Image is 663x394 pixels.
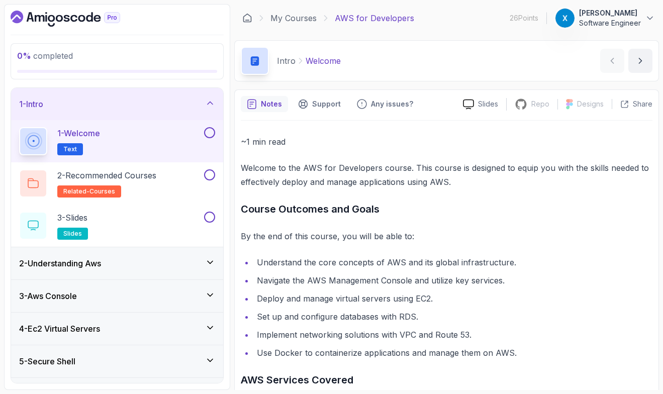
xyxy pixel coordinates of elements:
button: next content [628,49,652,73]
p: Intro [277,55,296,67]
p: Designs [577,99,604,109]
h3: 3 - Aws Console [19,290,77,302]
p: Share [633,99,652,109]
li: Use Docker to containerize applications and manage them on AWS. [254,346,652,360]
button: 1-WelcomeText [19,127,215,155]
p: Repo [531,99,549,109]
p: 3 - Slides [57,212,87,224]
button: 4-Ec2 Virtual Servers [11,313,223,345]
img: user profile image [555,9,575,28]
h3: 4 - Ec2 Virtual Servers [19,323,100,335]
p: Notes [261,99,282,109]
li: Set up and configure databases with RDS. [254,310,652,324]
p: Slides [478,99,498,109]
p: 2 - Recommended Courses [57,169,156,181]
h3: AWS Services Covered [241,372,652,388]
a: Dashboard [242,13,252,23]
span: slides [63,230,82,238]
span: 0 % [17,51,31,61]
h3: 2 - Understanding Aws [19,257,101,269]
button: 3-Aws Console [11,280,223,312]
a: Slides [455,99,506,110]
button: Share [612,99,652,109]
span: related-courses [63,187,115,195]
button: previous content [600,49,624,73]
button: Support button [292,96,347,112]
p: Any issues? [371,99,413,109]
p: By the end of this course, you will be able to: [241,229,652,243]
button: 1-Intro [11,88,223,120]
p: Welcome [306,55,341,67]
button: user profile image[PERSON_NAME]Software Engineer [555,8,655,28]
li: Implement networking solutions with VPC and Route 53. [254,328,652,342]
p: 26 Points [510,13,538,23]
button: notes button [241,96,288,112]
h3: 1 - Intro [19,98,43,110]
button: 5-Secure Shell [11,345,223,377]
span: Text [63,145,77,153]
p: AWS for Developers [335,12,414,24]
button: 3-Slidesslides [19,212,215,240]
button: 2-Recommended Coursesrelated-courses [19,169,215,198]
button: Feedback button [351,96,419,112]
p: [PERSON_NAME] [579,8,641,18]
p: Support [312,99,341,109]
button: 2-Understanding Aws [11,247,223,279]
h3: 5 - Secure Shell [19,355,75,367]
li: Deploy and manage virtual servers using EC2. [254,291,652,306]
p: Welcome to the AWS for Developers course. This course is designed to equip you with the skills ne... [241,161,652,189]
p: Software Engineer [579,18,641,28]
li: Understand the core concepts of AWS and its global infrastructure. [254,255,652,269]
p: ~1 min read [241,135,652,149]
li: Navigate the AWS Management Console and utilize key services. [254,273,652,287]
a: My Courses [270,12,317,24]
span: completed [17,51,73,61]
a: Dashboard [11,11,143,27]
h3: Course Outcomes and Goals [241,201,652,217]
p: 1 - Welcome [57,127,100,139]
